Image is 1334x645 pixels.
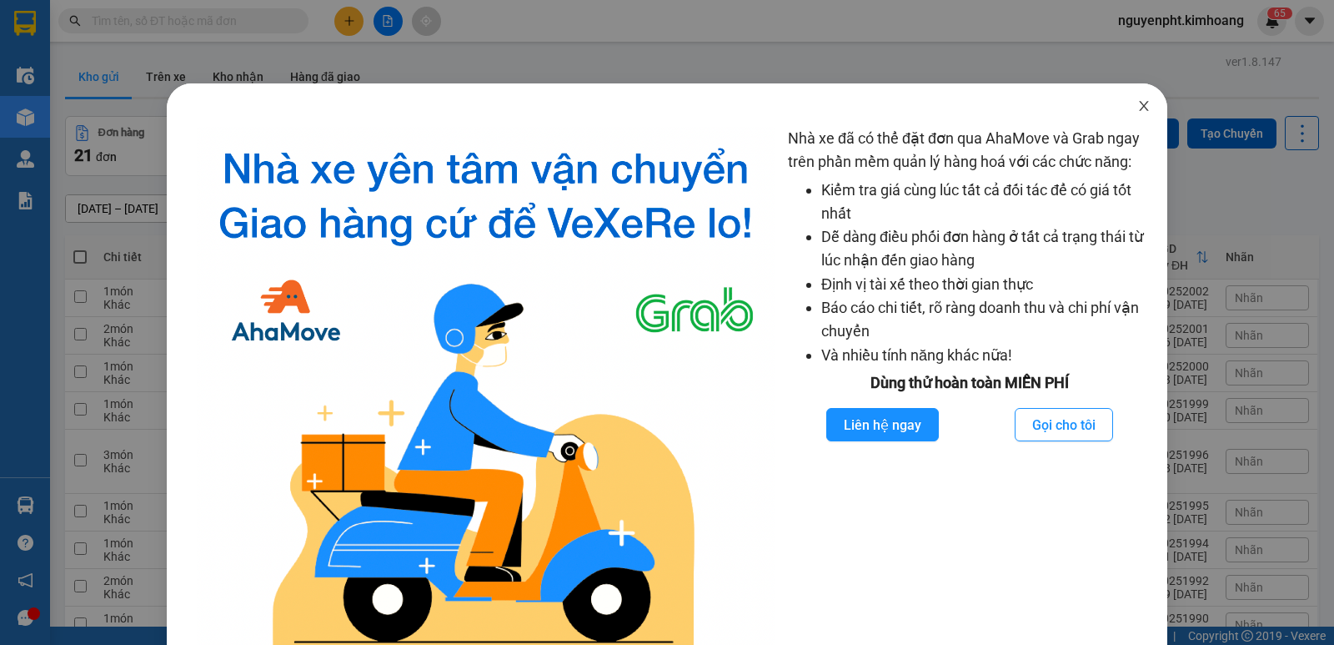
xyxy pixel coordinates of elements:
li: Và nhiều tính năng khác nữa! [821,344,1151,367]
button: Close [1121,83,1167,130]
button: Gọi cho tôi [1015,408,1113,441]
span: close [1137,99,1151,113]
li: Định vị tài xế theo thời gian thực [821,273,1151,296]
li: Báo cáo chi tiết, rõ ràng doanh thu và chi phí vận chuyển [821,296,1151,344]
span: Liên hệ ngay [844,415,921,436]
div: Dùng thử hoàn toàn MIỄN PHÍ [788,371,1151,395]
li: Kiểm tra giá cùng lúc tất cả đối tác để có giá tốt nhất [821,179,1151,226]
span: Gọi cho tôi [1032,415,1096,436]
li: Dễ dàng điều phối đơn hàng ở tất cả trạng thái từ lúc nhận đến giao hàng [821,225,1151,273]
button: Liên hệ ngay [826,408,939,441]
